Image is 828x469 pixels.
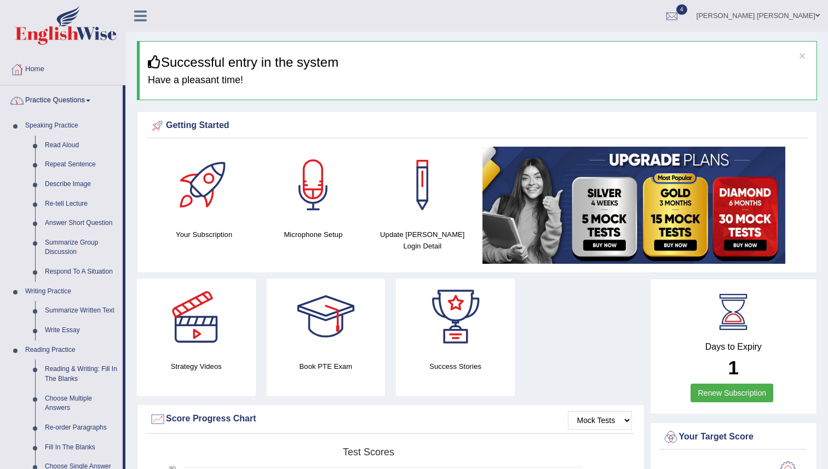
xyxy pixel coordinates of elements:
[799,50,806,61] button: ×
[264,229,362,240] h4: Microphone Setup
[728,357,739,378] b: 1
[40,262,123,282] a: Respond To A Situation
[1,85,123,113] a: Practice Questions
[40,213,123,233] a: Answer Short Question
[20,282,123,302] a: Writing Practice
[343,447,394,458] tspan: Test scores
[40,418,123,438] a: Re-order Paragraphs
[373,229,472,252] h4: Update [PERSON_NAME] Login Detail
[148,55,808,70] h3: Successful entry in the system
[20,116,123,136] a: Speaking Practice
[40,389,123,418] a: Choose Multiple Answers
[40,194,123,214] a: Re-tell Lecture
[40,136,123,155] a: Read Aloud
[396,361,515,372] h4: Success Stories
[40,321,123,340] a: Write Essay
[148,75,808,86] h4: Have a pleasant time!
[663,429,805,445] div: Your Target Score
[482,147,785,264] img: small5.jpg
[155,229,253,240] h4: Your Subscription
[267,361,386,372] h4: Book PTE Exam
[691,384,773,402] a: Renew Subscription
[40,438,123,458] a: Fill In The Blanks
[150,411,632,427] div: Score Progress Chart
[150,118,804,134] div: Getting Started
[40,233,123,262] a: Summarize Group Discussion
[1,54,125,82] a: Home
[20,340,123,360] a: Reading Practice
[663,342,805,352] h4: Days to Expiry
[676,4,687,15] span: 4
[40,175,123,194] a: Describe Image
[40,301,123,321] a: Summarize Written Text
[40,155,123,175] a: Repeat Sentence
[40,360,123,389] a: Reading & Writing: Fill In The Blanks
[137,361,256,372] h4: Strategy Videos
